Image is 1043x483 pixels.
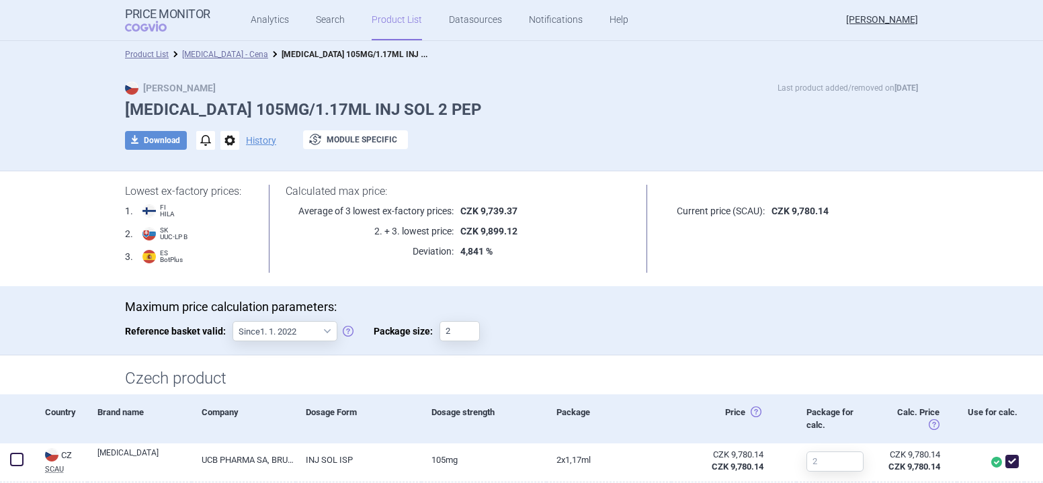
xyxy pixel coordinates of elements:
[681,449,763,461] div: CZK 9,780.14
[671,394,796,443] div: Price
[286,224,454,238] p: 2. + 3. lowest price:
[125,83,216,93] strong: [PERSON_NAME]
[296,443,421,476] a: INJ SOL ISP
[142,250,156,263] img: Spain
[125,48,169,61] li: Product List
[160,250,183,263] span: ES BotPlus
[421,443,546,476] a: 105MG
[125,7,210,21] strong: Price Monitor
[246,136,276,145] button: History
[282,47,460,60] strong: [MEDICAL_DATA] 105MG/1.17ML INJ SOL 2 PEP
[125,185,252,197] h1: Lowest ex-factory prices:
[460,226,517,236] strong: CZK 9,899.12
[125,21,185,32] span: COGVIO
[894,83,918,93] strong: [DATE]
[233,321,337,341] select: Reference basket valid:
[286,204,454,218] p: Average of 3 lowest ex-factory prices:
[303,130,408,149] button: Module specific
[125,81,138,95] img: CZ
[546,443,671,476] a: 2X1,17ML
[956,394,1024,443] div: Use for calc.
[182,50,268,59] a: [MEDICAL_DATA] - Cena
[796,394,873,443] div: Package for calc.
[873,394,956,443] div: Calc. Price
[35,394,87,443] div: Country
[97,447,192,471] a: [MEDICAL_DATA]
[142,204,156,218] img: Finland
[681,449,763,473] abbr: Česko ex-factory
[440,321,480,341] input: Package size:
[125,204,133,218] span: 1 .
[45,448,87,463] div: CZ
[125,321,233,341] span: Reference basket valid:
[160,227,187,240] span: SK UUC-LP B
[888,462,940,472] strong: CZK 9,780.14
[45,466,87,473] abbr: SCAU
[460,206,517,216] strong: CZK 9,739.37
[806,451,864,472] input: 2
[421,394,546,443] div: Dosage strength
[87,394,192,443] div: Brand name
[169,48,268,61] li: EVENITY - Cena
[778,81,918,95] p: Last product added/removed on
[296,394,421,443] div: Dosage Form
[268,48,429,61] li: EVENITY 105MG/1.17ML INJ SOL 2 PEP
[286,245,454,258] p: Deviation:
[192,394,296,443] div: Company
[125,131,187,150] button: Download
[884,449,940,461] div: CZK 9,780.14
[192,443,296,476] a: UCB PHARMA SA, BRUSEL
[125,50,169,59] a: Product List
[664,204,765,218] p: Current price (SCAU):
[125,7,210,33] a: Price MonitorCOGVIO
[712,462,763,472] strong: CZK 9,780.14
[460,246,493,257] strong: 4,841 %
[125,100,918,120] h1: [MEDICAL_DATA] 105MG/1.17ML INJ SOL 2 PEP
[771,206,829,216] strong: CZK 9,780.14
[125,250,133,263] span: 3 .
[125,300,918,314] p: Maximum price calculation parameters:
[142,227,156,240] img: Slovakia
[374,321,440,341] span: Package size:
[160,204,175,218] span: FI HILA
[874,443,957,478] a: CZK 9,780.14CZK 9,780.14
[35,447,87,473] a: CZCZSCAU
[125,369,918,388] h1: Czech product
[125,227,133,240] span: 2 .
[45,448,58,462] img: Czech Republic
[546,394,671,443] div: Package
[286,185,631,197] h1: Calculated max price:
